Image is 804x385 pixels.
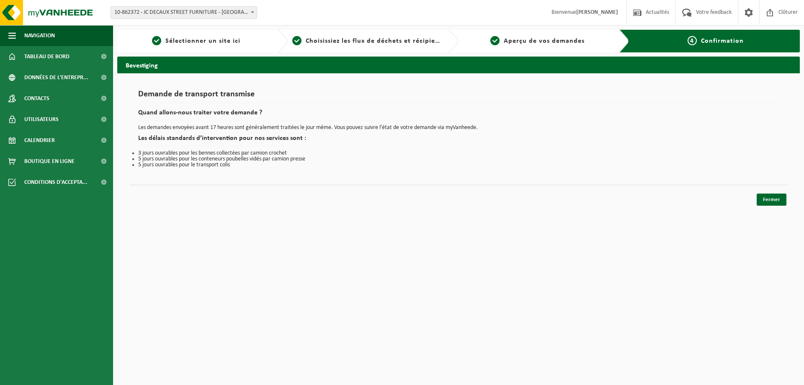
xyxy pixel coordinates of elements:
[757,194,786,206] a: Fermer
[490,36,500,45] span: 3
[701,38,744,44] span: Confirmation
[688,36,697,45] span: 4
[138,109,779,121] h2: Quand allons-nous traiter votre demande ?
[111,7,257,18] span: 10-862372 - JC DECAUX STREET FURNITURE - BRUXELLES
[138,90,779,103] h1: Demande de transport transmise
[152,36,161,45] span: 1
[24,67,88,88] span: Données de l'entrepr...
[117,57,800,73] h2: Bevestiging
[165,38,240,44] span: Sélectionner un site ici
[463,36,613,46] a: 3Aperçu de vos demandes
[24,25,55,46] span: Navigation
[24,151,75,172] span: Boutique en ligne
[504,38,585,44] span: Aperçu de vos demandes
[24,109,59,130] span: Utilisateurs
[138,135,779,146] h2: Les délais standards d’intervention pour nos services sont :
[292,36,442,46] a: 2Choisissiez les flux de déchets et récipients
[24,172,88,193] span: Conditions d'accepta...
[576,9,618,16] strong: [PERSON_NAME]
[138,162,779,168] li: 5 jours ouvrables pour le transport colis
[138,156,779,162] li: 5 jours ouvrables pour les conteneurs poubelles vidés par camion presse
[138,150,779,156] li: 3 jours ouvrables pour les bennes collectées par camion crochet
[111,6,257,19] span: 10-862372 - JC DECAUX STREET FURNITURE - BRUXELLES
[121,36,271,46] a: 1Sélectionner un site ici
[138,125,779,131] p: Les demandes envoyées avant 17 heures sont généralement traitées le jour même. Vous pouvez suivre...
[292,36,301,45] span: 2
[24,130,55,151] span: Calendrier
[306,38,445,44] span: Choisissiez les flux de déchets et récipients
[24,88,49,109] span: Contacts
[24,46,70,67] span: Tableau de bord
